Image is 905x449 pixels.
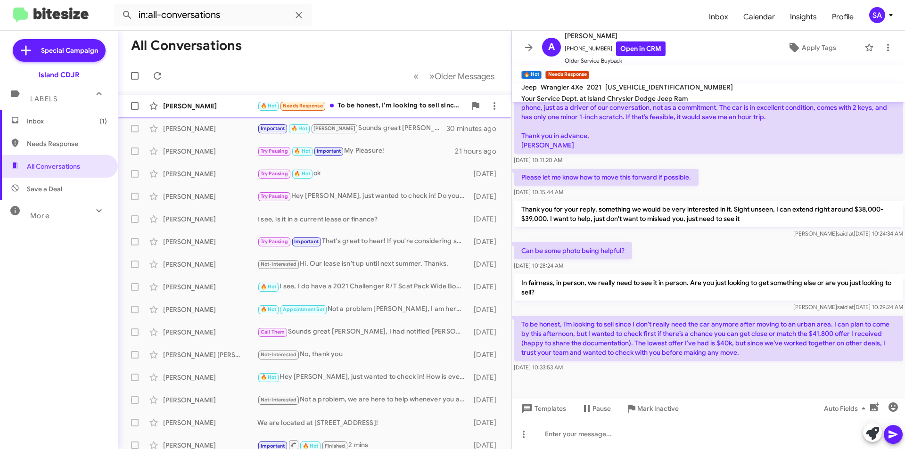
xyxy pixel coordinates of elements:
div: I see, I do have a 2021 Challenger R/T Scat Pack Wide Body at around $47,000 but I will keep my e... [257,281,469,292]
div: [DATE] [469,350,504,359]
span: Templates [519,400,566,417]
span: Older Messages [435,71,494,82]
span: Not-Interested [261,351,297,358]
span: 🔥 Hot [261,374,277,380]
div: [DATE] [469,260,504,269]
button: Pause [574,400,618,417]
div: [PERSON_NAME] [163,169,257,179]
span: Try Pausing [261,148,288,154]
div: [PERSON_NAME] [163,373,257,382]
span: Important [317,148,341,154]
div: Island CDJR [39,70,80,80]
button: Previous [408,66,424,86]
a: Insights [782,3,824,31]
div: [PERSON_NAME] [163,237,257,246]
div: [PERSON_NAME] [163,305,257,314]
div: To be honest, I’m looking to sell since I don’t really need the car anymore after moving to an ur... [257,100,466,111]
div: Sounds great [PERSON_NAME], I had notified [PERSON_NAME]. Was he able to reach you? [257,327,469,337]
nav: Page navigation example [408,66,500,86]
div: [DATE] [469,237,504,246]
span: [DATE] 10:28:24 AM [514,262,563,269]
span: said at [837,230,854,237]
p: To be honest, I’m looking to sell since I don’t really need the car anymore after moving to an ur... [514,316,903,361]
button: SA [861,7,895,23]
span: Pause [592,400,611,417]
p: In fairness, in person, we really need to see it in person. Are you just looking to get something... [514,274,903,301]
div: Hey [PERSON_NAME], just wanted to check in! Do you have a moment [DATE]? [257,191,469,202]
div: [PERSON_NAME] [163,214,257,224]
div: [DATE] [469,214,504,224]
span: A [548,40,555,55]
span: [PERSON_NAME] [565,30,666,41]
div: Sounds great [PERSON_NAME]! Sorry for the delayed responses its been a busy weekend here! Let me ... [257,123,447,134]
button: Mark Inactive [618,400,686,417]
div: 21 hours ago [455,147,504,156]
span: 🔥 Hot [291,125,307,131]
div: ok [257,168,469,179]
span: Not-Interested [261,261,297,267]
input: Search [114,4,312,26]
span: Finished [325,443,346,449]
span: Call Them [261,329,285,335]
span: 🔥 Hot [261,103,277,109]
div: That's great to hear! If you're considering selling, we’d love to discuss the details further. Wh... [257,236,469,247]
span: [PHONE_NUMBER] [565,41,666,56]
span: 🔥 Hot [303,443,319,449]
a: Special Campaign [13,39,106,62]
span: Apply Tags [802,39,836,56]
span: Labels [30,95,58,103]
p: I’m located a bit far from your HQ, so before making the drive, it would be great if you could sh... [514,90,903,154]
span: Inbox [27,116,107,126]
span: said at [837,303,854,310]
div: [PERSON_NAME] [163,101,257,111]
div: We are located at [STREET_ADDRESS]! [257,418,469,427]
button: Auto Fields [816,400,877,417]
div: [PERSON_NAME] [163,282,257,292]
small: Needs Response [545,71,589,79]
span: [DATE] 10:15:44 AM [514,188,563,196]
div: Hi. Our lease isn't up until next summer. Thanks. [257,259,469,269]
span: [PERSON_NAME] [313,125,355,131]
span: Inbox [701,3,736,31]
div: Hey [PERSON_NAME], just wanted to check in! How is everything? [257,372,469,383]
div: Not a problem [PERSON_NAME], I am here to help whenever you are ready! [257,304,469,315]
span: Save a Deal [27,184,62,194]
button: Templates [512,400,574,417]
div: [PERSON_NAME] [163,260,257,269]
div: No, thank you [257,349,469,360]
span: Important [261,443,285,449]
div: [PERSON_NAME] [PERSON_NAME] [163,350,257,359]
button: Apply Tags [763,39,860,56]
span: Mark Inactive [637,400,679,417]
span: Wrangler 4Xe [541,83,583,91]
span: More [30,212,49,220]
a: Open in CRM [616,41,666,56]
div: [DATE] [469,192,504,201]
div: 30 minutes ago [447,124,504,133]
div: [PERSON_NAME] [163,147,257,156]
div: [DATE] [469,373,504,382]
span: » [429,70,435,82]
p: Can be some photo being helpful? [514,242,632,259]
span: Jeep [521,83,537,91]
span: Not-Interested [261,397,297,403]
div: [DATE] [469,418,504,427]
h1: All Conversations [131,38,242,53]
span: Needs Response [27,139,107,148]
span: [DATE] 10:11:20 AM [514,156,562,163]
span: Important [261,125,285,131]
span: « [413,70,419,82]
span: Try Pausing [261,238,288,245]
span: 2021 [587,83,601,91]
span: [DATE] 10:33:53 AM [514,364,563,371]
div: I see, is it in a current lease or finance? [257,214,469,224]
span: Try Pausing [261,193,288,199]
span: (1) [99,116,107,126]
div: [DATE] [469,395,504,405]
div: Not a problem, we are here to help whenever you are ready! [257,394,469,405]
div: [DATE] [469,327,504,337]
span: 🔥 Hot [261,306,277,312]
div: [PERSON_NAME] [163,192,257,201]
span: Your Service Dept. at Island Chrysler Dodge Jeep Ram [521,94,688,103]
